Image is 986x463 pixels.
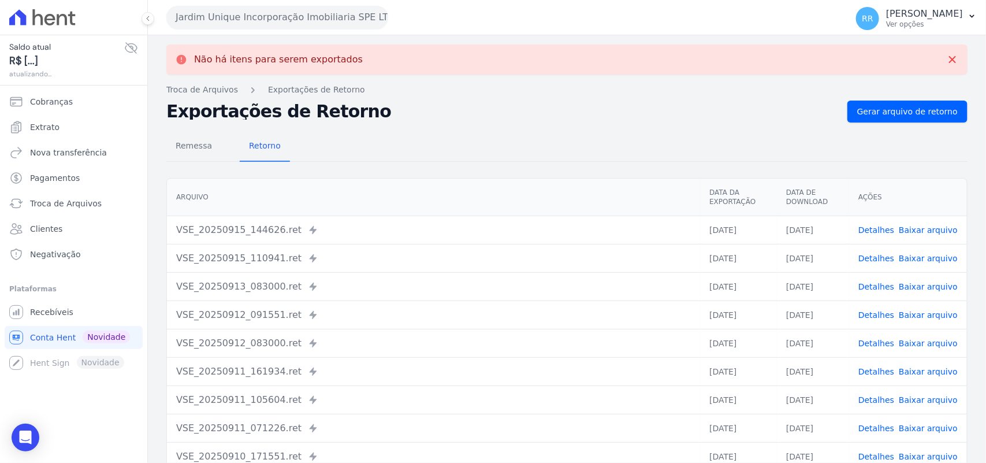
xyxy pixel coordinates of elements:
[5,90,143,113] a: Cobranças
[268,84,365,96] a: Exportações de Retorno
[166,84,238,96] a: Troca de Arquivos
[899,452,958,461] a: Baixar arquivo
[194,54,363,65] p: Não há itens para serem exportados
[862,14,873,23] span: RR
[5,141,143,164] a: Nova transferência
[700,301,777,329] td: [DATE]
[899,225,958,235] a: Baixar arquivo
[886,20,963,29] p: Ver opções
[30,306,73,318] span: Recebíveis
[83,331,130,343] span: Novidade
[30,96,73,108] span: Cobranças
[858,225,894,235] a: Detalhes
[30,147,107,158] span: Nova transferência
[5,166,143,190] a: Pagamentos
[166,84,968,96] nav: Breadcrumb
[858,254,894,263] a: Detalhes
[30,198,102,209] span: Troca de Arquivos
[899,254,958,263] a: Baixar arquivo
[9,53,124,69] span: R$ [...]
[9,69,124,79] span: atualizando...
[700,386,777,414] td: [DATE]
[30,249,81,260] span: Negativação
[858,452,894,461] a: Detalhes
[5,116,143,139] a: Extrato
[9,90,138,375] nav: Sidebar
[166,103,838,120] h2: Exportações de Retorno
[777,179,849,216] th: Data de Download
[30,332,76,343] span: Conta Hent
[899,310,958,320] a: Baixar arquivo
[857,106,958,117] span: Gerar arquivo de retorno
[176,336,691,350] div: VSE_20250912_083000.ret
[167,179,700,216] th: Arquivo
[30,172,80,184] span: Pagamentos
[858,282,894,291] a: Detalhes
[886,8,963,20] p: [PERSON_NAME]
[777,301,849,329] td: [DATE]
[9,282,138,296] div: Plataformas
[858,367,894,376] a: Detalhes
[858,310,894,320] a: Detalhes
[176,421,691,435] div: VSE_20250911_071226.ret
[166,132,221,162] a: Remessa
[5,192,143,215] a: Troca de Arquivos
[847,101,968,123] a: Gerar arquivo de retorno
[777,244,849,272] td: [DATE]
[700,329,777,357] td: [DATE]
[899,424,958,433] a: Baixar arquivo
[849,179,967,216] th: Ações
[777,414,849,442] td: [DATE]
[5,217,143,240] a: Clientes
[30,223,62,235] span: Clientes
[899,282,958,291] a: Baixar arquivo
[176,308,691,322] div: VSE_20250912_091551.ret
[176,393,691,407] div: VSE_20250911_105604.ret
[777,216,849,244] td: [DATE]
[899,367,958,376] a: Baixar arquivo
[700,357,777,386] td: [DATE]
[777,272,849,301] td: [DATE]
[899,395,958,405] a: Baixar arquivo
[700,272,777,301] td: [DATE]
[858,339,894,348] a: Detalhes
[176,223,691,237] div: VSE_20250915_144626.ret
[5,326,143,349] a: Conta Hent Novidade
[176,251,691,265] div: VSE_20250915_110941.ret
[700,216,777,244] td: [DATE]
[242,134,288,157] span: Retorno
[899,339,958,348] a: Baixar arquivo
[166,6,388,29] button: Jardim Unique Incorporação Imobiliaria SPE LTDA
[12,424,39,451] div: Open Intercom Messenger
[847,2,986,35] button: RR [PERSON_NAME] Ver opções
[700,244,777,272] td: [DATE]
[777,357,849,386] td: [DATE]
[176,365,691,379] div: VSE_20250911_161934.ret
[240,132,290,162] a: Retorno
[169,134,219,157] span: Remessa
[858,395,894,405] a: Detalhes
[700,414,777,442] td: [DATE]
[700,179,777,216] th: Data da Exportação
[777,386,849,414] td: [DATE]
[30,121,59,133] span: Extrato
[858,424,894,433] a: Detalhes
[9,41,124,53] span: Saldo atual
[5,301,143,324] a: Recebíveis
[176,280,691,294] div: VSE_20250913_083000.ret
[5,243,143,266] a: Negativação
[777,329,849,357] td: [DATE]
